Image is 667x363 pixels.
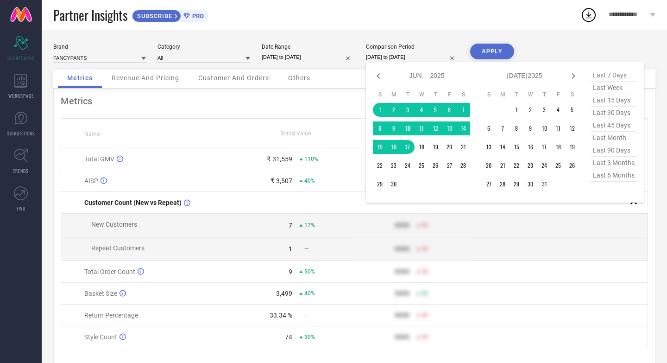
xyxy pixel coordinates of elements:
td: Sun Jul 27 2025 [482,177,496,191]
td: Fri Jul 11 2025 [551,121,565,135]
div: 1 [289,245,292,253]
div: 9999 [395,268,409,275]
th: Saturday [456,91,470,98]
td: Fri Jun 20 2025 [442,140,456,154]
div: ₹ 31,559 [267,155,292,163]
div: 9999 [395,290,409,297]
th: Sunday [373,91,387,98]
td: Fri Jul 18 2025 [551,140,565,154]
th: Thursday [428,91,442,98]
td: Mon Jun 02 2025 [387,103,401,117]
th: Thursday [537,91,551,98]
td: Tue Jul 01 2025 [510,103,523,117]
span: Basket Size [84,290,117,297]
td: Sun Jul 13 2025 [482,140,496,154]
th: Tuesday [510,91,523,98]
input: Select comparison period [366,52,459,62]
td: Wed Jul 16 2025 [523,140,537,154]
div: Next month [568,70,579,82]
td: Sat Jul 19 2025 [565,140,579,154]
div: 9999 [395,222,409,229]
span: WORKSPACE [8,92,34,99]
div: Category [157,44,250,50]
td: Tue Jul 15 2025 [510,140,523,154]
div: Open download list [580,6,597,23]
td: Mon Jun 16 2025 [387,140,401,154]
a: SUBSCRIBEPRO [132,7,208,22]
div: Previous month [373,70,384,82]
td: Sat Jul 05 2025 [565,103,579,117]
td: Mon Jul 07 2025 [496,121,510,135]
span: last 6 months [591,169,637,182]
span: 50 [422,268,428,275]
th: Wednesday [523,91,537,98]
span: Repeat Customers [91,244,145,252]
button: APPLY [470,44,514,59]
span: PRO [190,13,204,19]
td: Fri Jun 13 2025 [442,121,456,135]
td: Sat Jul 12 2025 [565,121,579,135]
td: Tue Jun 10 2025 [401,121,415,135]
td: Sat Jun 07 2025 [456,103,470,117]
span: Revenue And Pricing [112,74,179,82]
div: 9999 [395,245,409,253]
td: Wed Jul 30 2025 [523,177,537,191]
th: Monday [387,91,401,98]
th: Sunday [482,91,496,98]
span: 40% [304,290,315,297]
td: Sun Jun 15 2025 [373,140,387,154]
input: Select date range [262,52,354,62]
span: last 15 days [591,94,637,107]
td: Fri Jun 06 2025 [442,103,456,117]
span: SCORECARDS [7,55,35,62]
td: Tue Jul 29 2025 [510,177,523,191]
td: Thu Jul 10 2025 [537,121,551,135]
span: SUGGESTIONS [7,130,35,137]
span: TRENDS [13,167,29,174]
div: 9 [289,268,292,275]
td: Sun Jun 29 2025 [373,177,387,191]
div: Brand [53,44,146,50]
td: Wed Jul 02 2025 [523,103,537,117]
td: Wed Jun 25 2025 [415,159,428,172]
span: Total GMV [84,155,114,163]
th: Saturday [565,91,579,98]
div: 7 [289,222,292,229]
td: Mon Jul 21 2025 [496,159,510,172]
span: 30% [304,334,315,340]
th: Tuesday [401,91,415,98]
span: 50 [422,312,428,318]
td: Fri Jun 27 2025 [442,159,456,172]
span: last 3 months [591,157,637,169]
span: last 30 days [591,107,637,119]
div: 33.34 % [270,312,292,319]
td: Wed Jun 04 2025 [415,103,428,117]
td: Fri Jul 04 2025 [551,103,565,117]
span: 50 [422,334,428,340]
div: ₹ 3,507 [271,177,292,185]
td: Thu Jul 24 2025 [537,159,551,172]
th: Friday [551,91,565,98]
td: Thu Jul 03 2025 [537,103,551,117]
td: Fri Jul 25 2025 [551,159,565,172]
td: Wed Jun 18 2025 [415,140,428,154]
th: Friday [442,91,456,98]
td: Wed Jul 09 2025 [523,121,537,135]
td: Sun Jun 08 2025 [373,121,387,135]
td: Mon Jun 23 2025 [387,159,401,172]
td: Thu Jul 17 2025 [537,140,551,154]
td: Tue Jun 17 2025 [401,140,415,154]
td: Sat Jun 14 2025 [456,121,470,135]
span: Return Percentage [84,312,138,319]
td: Mon Jun 09 2025 [387,121,401,135]
span: last 45 days [591,119,637,132]
span: — [304,246,308,252]
td: Thu Jun 05 2025 [428,103,442,117]
span: last 90 days [591,144,637,157]
span: — [304,312,308,318]
td: Mon Jul 28 2025 [496,177,510,191]
span: 50 [422,290,428,297]
td: Sun Jul 20 2025 [482,159,496,172]
td: Sun Jul 06 2025 [482,121,496,135]
td: Sun Jun 01 2025 [373,103,387,117]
